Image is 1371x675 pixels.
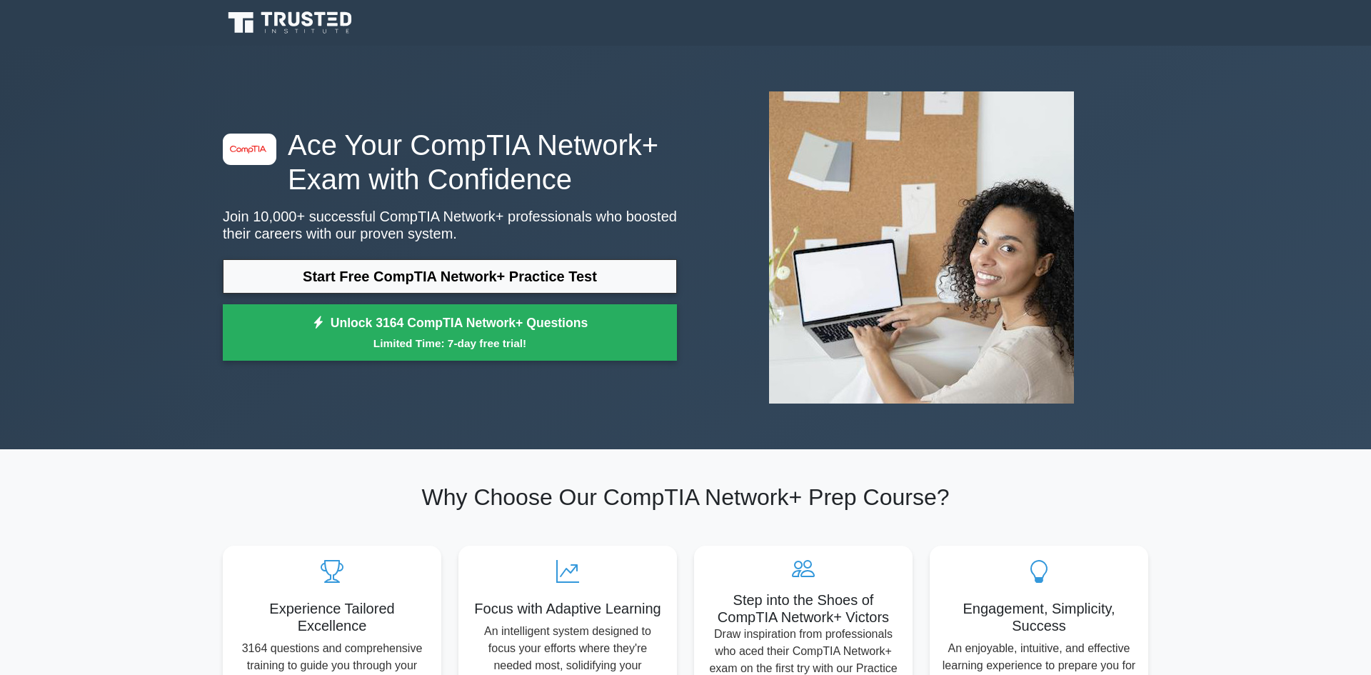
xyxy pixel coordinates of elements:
[223,128,677,196] h1: Ace Your CompTIA Network+ Exam with Confidence
[941,600,1137,634] h5: Engagement, Simplicity, Success
[223,304,677,361] a: Unlock 3164 CompTIA Network+ QuestionsLimited Time: 7-day free trial!
[223,484,1148,511] h2: Why Choose Our CompTIA Network+ Prep Course?
[241,335,659,351] small: Limited Time: 7-day free trial!
[223,208,677,242] p: Join 10,000+ successful CompTIA Network+ professionals who boosted their careers with our proven ...
[705,591,901,626] h5: Step into the Shoes of CompTIA Network+ Victors
[234,600,430,634] h5: Experience Tailored Excellence
[223,259,677,294] a: Start Free CompTIA Network+ Practice Test
[470,600,666,617] h5: Focus with Adaptive Learning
